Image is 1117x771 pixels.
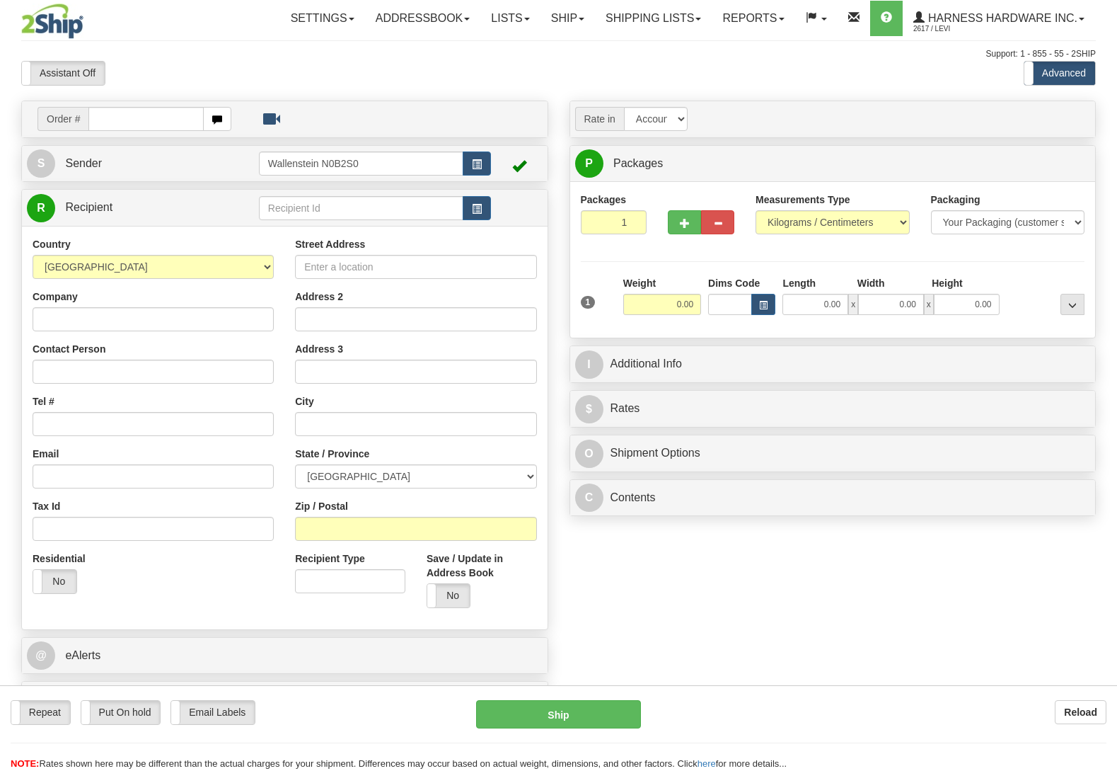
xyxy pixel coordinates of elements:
[623,276,656,290] label: Weight
[37,107,88,131] span: Order #
[575,149,1091,178] a: P Packages
[1084,313,1116,457] iframe: chat widget
[1064,707,1097,718] b: Reload
[295,499,348,513] label: Zip / Postal
[33,290,78,304] label: Company
[65,649,100,661] span: eAlerts
[22,62,105,85] label: Assistant Off
[575,440,603,468] span: O
[365,1,481,36] a: Addressbook
[295,394,313,409] label: City
[65,201,112,213] span: Recipient
[21,48,1096,60] div: Support: 1 - 855 - 55 - 2SHIP
[81,701,161,724] label: Put On hold
[575,350,603,379] span: I
[698,758,716,769] a: here
[27,641,55,670] span: @
[259,152,463,176] input: Sender Id
[171,701,255,724] label: Email Labels
[575,395,603,423] span: $
[33,570,76,593] label: No
[27,149,55,178] span: S
[295,552,365,566] label: Recipient Type
[581,193,627,207] label: Packages
[295,290,343,304] label: Address 2
[756,193,850,207] label: Measurements Type
[11,701,70,724] label: Repeat
[782,276,816,290] label: Length
[476,700,641,729] button: Ship
[259,196,463,220] input: Recipient Id
[11,758,39,769] span: NOTE:
[27,149,259,178] a: S Sender
[65,157,102,169] span: Sender
[27,194,55,222] span: R
[595,1,712,36] a: Shipping lists
[33,499,60,513] label: Tax Id
[581,296,596,309] span: 1
[1055,700,1106,724] button: Reload
[21,4,83,39] img: logo2617.jpg
[27,641,543,670] a: @ eAlerts
[575,149,603,178] span: P
[575,484,1091,513] a: CContents
[1060,294,1084,315] div: ...
[427,552,537,580] label: Save / Update in Address Book
[427,584,470,607] label: No
[280,1,365,36] a: Settings
[903,1,1095,36] a: Harness Hardware Inc. 2617 / Levi
[932,276,963,290] label: Height
[33,447,59,461] label: Email
[575,484,603,512] span: C
[33,237,71,251] label: Country
[295,237,365,251] label: Street Address
[708,276,760,290] label: Dims Code
[1024,62,1095,85] label: Advanced
[33,552,86,566] label: Residential
[913,22,1019,36] span: 2617 / Levi
[925,12,1077,24] span: Harness Hardware Inc.
[857,276,885,290] label: Width
[712,1,794,36] a: Reports
[33,342,105,356] label: Contact Person
[575,439,1091,468] a: OShipment Options
[848,294,858,315] span: x
[27,193,233,222] a: R Recipient
[931,193,980,207] label: Packaging
[924,294,934,315] span: x
[575,350,1091,379] a: IAdditional Info
[33,394,54,409] label: Tel #
[295,255,536,279] input: Enter a location
[295,342,343,356] label: Address 3
[613,157,663,169] span: Packages
[575,107,624,131] span: Rate in
[295,447,369,461] label: State / Province
[480,1,540,36] a: Lists
[540,1,595,36] a: Ship
[575,394,1091,423] a: $Rates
